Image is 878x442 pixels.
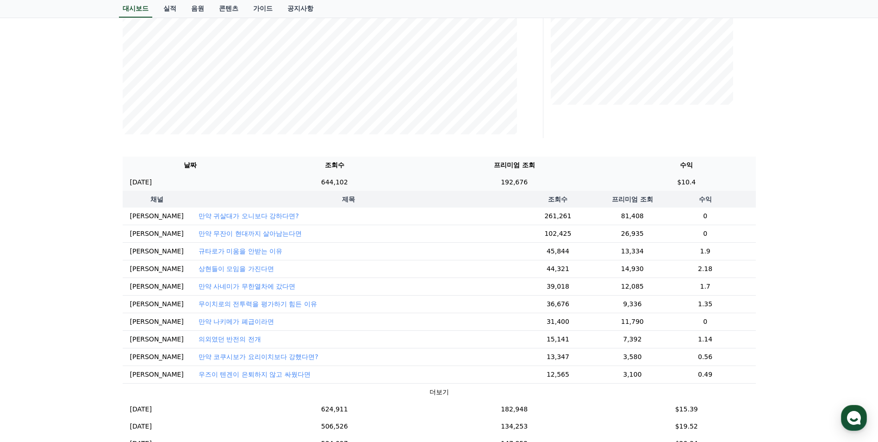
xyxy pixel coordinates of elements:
td: 3,100 [610,366,655,383]
span: 이용중 [80,183,110,189]
span: 대화 [85,308,96,316]
td: 39,018 [506,278,610,295]
th: 수익 [655,191,756,208]
th: 프리미엄 조회 [411,157,617,174]
td: $15.39 [617,401,756,418]
td: [PERSON_NAME] [123,225,191,242]
span: 홈 [29,308,35,315]
td: 31,400 [506,313,610,330]
td: 14,930 [610,260,655,278]
button: 운영시간 보기 [118,73,169,84]
h1: CReward [11,69,65,84]
div: Creward [38,98,68,107]
button: 규타로가 미움을 안받는 이유 [199,246,282,256]
th: 수익 [617,157,756,174]
a: 설정 [119,294,178,317]
td: 36,676 [506,295,610,313]
td: [PERSON_NAME] [123,278,191,295]
button: 만약 나키메가 폐급이라면 [199,317,274,326]
button: 만약 귀살대가 오니보다 강하다면? [199,211,299,221]
td: 3,580 [610,348,655,366]
td: 0 [655,225,756,242]
p: [DATE] [130,404,152,414]
td: 1.7 [655,278,756,295]
td: 44,321 [506,260,610,278]
th: 채널 [123,191,191,208]
p: [DATE] [130,177,152,187]
td: 1.9 [655,242,756,260]
td: 12,565 [506,366,610,383]
td: 15,141 [506,330,610,348]
td: 102,425 [506,225,610,242]
a: 메시지를 입력하세요. [13,134,168,157]
td: 644,102 [258,174,411,191]
td: [PERSON_NAME] [123,366,191,383]
td: 182,948 [411,401,617,418]
td: 506,526 [258,418,411,435]
th: 조회수 [506,191,610,208]
button: 더보기 [430,387,449,397]
td: 624,911 [258,401,411,418]
td: 0.56 [655,348,756,366]
span: 내일 오전 8:30부터 운영해요 [58,160,133,168]
td: 9,336 [610,295,655,313]
td: $10.4 [617,174,756,191]
td: 2.18 [655,260,756,278]
p: [DATE] [130,422,152,431]
button: 만약 무잔이 현대까지 살아남는다면 [199,229,302,238]
button: 무이치로의 전투력을 평가하기 힘든 이유 [199,299,317,309]
td: 134,253 [411,418,617,435]
td: 13,334 [610,242,655,260]
td: 81,408 [610,208,655,225]
a: Creward6시간 전 안녕하세요. 문의주신 내용을 확인하였습니다. 말씀하신 음원은 현재 Takedown된 음원은 아닌 것으로 확인됩니다. 확인을 진행하도록 하겠습니다. 확인... [11,95,169,129]
td: [PERSON_NAME] [123,313,191,330]
td: 7,392 [610,330,655,348]
td: 1.35 [655,295,756,313]
th: 프리미엄 조회 [610,191,655,208]
a: 채널톡이용중 [70,183,110,190]
th: 조회수 [258,157,411,174]
button: 만약 코쿠시보가 요리이치보다 강했다면? [199,352,318,361]
th: 제목 [191,191,506,208]
td: [PERSON_NAME] [123,208,191,225]
td: 11,790 [610,313,655,330]
button: 만약 사네미가 무한열차에 갔다면 [199,282,295,291]
td: 13,347 [506,348,610,366]
th: 날짜 [123,157,258,174]
td: 0 [655,313,756,330]
td: [PERSON_NAME] [123,295,191,313]
button: 우즈이 텐겐이 은퇴하지 않고 싸웠다면 [199,370,311,379]
td: 261,261 [506,208,610,225]
td: [PERSON_NAME] [123,348,191,366]
a: 홈 [3,294,61,317]
span: 설정 [143,308,154,315]
td: 26,935 [610,225,655,242]
td: 45,844 [506,242,610,260]
td: 12,085 [610,278,655,295]
td: [PERSON_NAME] [123,242,191,260]
td: 192,676 [411,174,617,191]
span: 메시지를 입력하세요. [19,141,86,150]
span: 운영시간 보기 [121,75,159,83]
div: 6시간 전 [73,99,94,106]
td: [PERSON_NAME] [123,260,191,278]
b: 채널톡 [80,183,95,189]
a: 대화 [61,294,119,317]
td: $19.52 [617,418,756,435]
div: 안녕하세요. 문의주신 내용을 확인하였습니다. 말씀하신 음원은 현재 Takedown된 음원은 아닌 것으로 확인됩니다. 확인을 진행하도록 하겠습니다. 확인 전까지는 다른 음원을 ... [38,107,163,125]
td: 0 [655,208,756,225]
td: [PERSON_NAME] [123,330,191,348]
button: 상현들이 모임을 가진다면 [199,264,274,273]
button: 의외였던 반전의 전개 [199,335,261,344]
td: 0.49 [655,366,756,383]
